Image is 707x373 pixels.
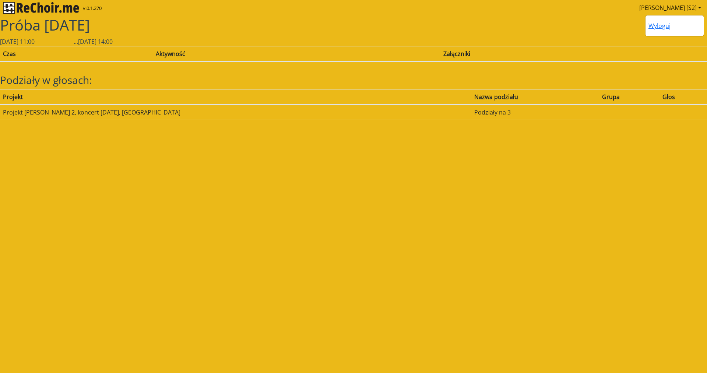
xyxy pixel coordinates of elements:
[662,92,704,101] div: Głos
[648,22,671,30] a: Wyloguj
[471,105,599,120] td: Podziały na 3
[602,92,657,101] div: Grupa
[636,0,704,15] a: [PERSON_NAME] [S2]
[78,38,113,46] span: [DATE] 14:00
[474,92,596,101] div: Nazwa podziału
[3,49,150,58] div: Czas
[83,5,102,12] span: v.0.1.270
[3,92,468,101] div: Projekt
[156,49,437,58] div: Aktywność
[645,15,704,36] ul: [PERSON_NAME] [S2]
[3,2,79,14] img: rekłajer mi
[443,49,704,58] div: Załączniki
